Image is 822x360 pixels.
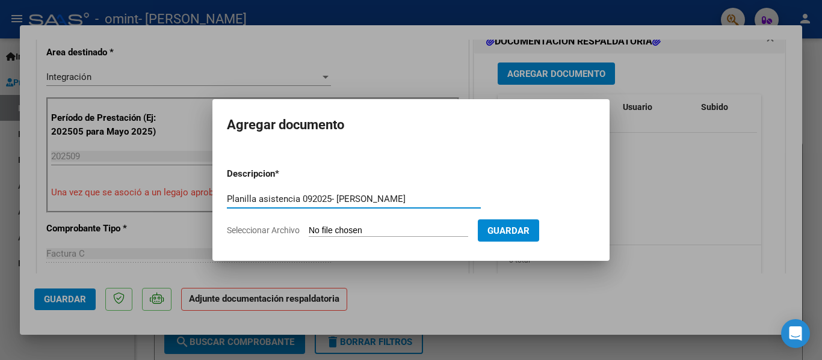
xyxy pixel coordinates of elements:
[227,167,338,181] p: Descripcion
[487,225,530,236] span: Guardar
[781,319,810,348] div: Open Intercom Messenger
[478,219,539,242] button: Guardar
[227,114,595,136] h2: Agregar documento
[227,225,300,235] span: Seleccionar Archivo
